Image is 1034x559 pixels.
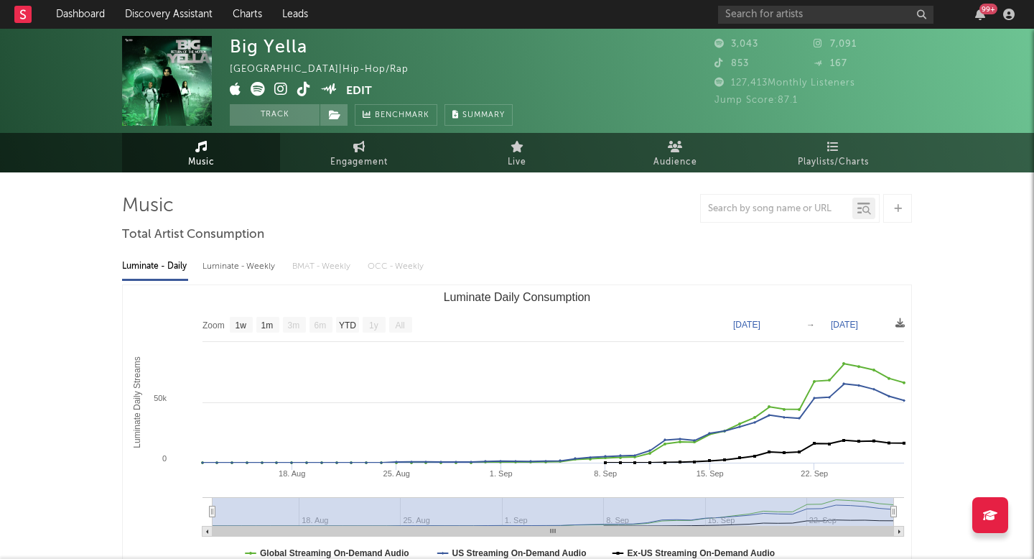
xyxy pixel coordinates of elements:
[714,40,758,49] span: 3,043
[806,320,815,330] text: →
[831,320,858,330] text: [DATE]
[697,469,724,478] text: 15. Sep
[444,104,513,126] button: Summary
[162,454,167,463] text: 0
[979,4,997,14] div: 99 +
[653,154,697,171] span: Audience
[714,96,798,105] span: Jump Score: 87.1
[280,133,438,172] a: Engagement
[230,36,307,57] div: Big Yella
[383,469,410,478] text: 25. Aug
[122,254,188,279] div: Luminate - Daily
[339,320,356,331] text: YTD
[801,469,828,478] text: 22. Sep
[260,548,409,558] text: Global Streaming On-Demand Audio
[279,469,305,478] text: 18. Aug
[202,320,225,331] text: Zoom
[188,154,215,171] span: Music
[798,154,869,171] span: Playlists/Charts
[346,82,372,100] button: Edit
[718,6,933,24] input: Search for artists
[814,40,857,49] span: 7,091
[261,320,274,331] text: 1m
[375,107,429,124] span: Benchmark
[236,320,247,331] text: 1w
[975,9,985,20] button: 99+
[490,469,513,478] text: 1. Sep
[594,469,617,478] text: 8. Sep
[395,320,404,331] text: All
[154,394,167,402] text: 50k
[462,111,505,119] span: Summary
[132,356,142,448] text: Luminate Daily Streams
[444,291,591,303] text: Luminate Daily Consumption
[288,320,300,331] text: 3m
[754,133,912,172] a: Playlists/Charts
[369,320,378,331] text: 1y
[438,133,596,172] a: Live
[714,59,749,68] span: 853
[122,226,264,244] span: Total Artist Consumption
[202,254,278,279] div: Luminate - Weekly
[230,61,425,78] div: [GEOGRAPHIC_DATA] | Hip-Hop/Rap
[714,78,855,88] span: 127,413 Monthly Listeners
[733,320,760,330] text: [DATE]
[315,320,327,331] text: 6m
[122,133,280,172] a: Music
[508,154,526,171] span: Live
[628,548,775,558] text: Ex-US Streaming On-Demand Audio
[355,104,437,126] a: Benchmark
[230,104,320,126] button: Track
[701,203,852,215] input: Search by song name or URL
[596,133,754,172] a: Audience
[814,59,847,68] span: 167
[452,548,587,558] text: US Streaming On-Demand Audio
[330,154,388,171] span: Engagement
